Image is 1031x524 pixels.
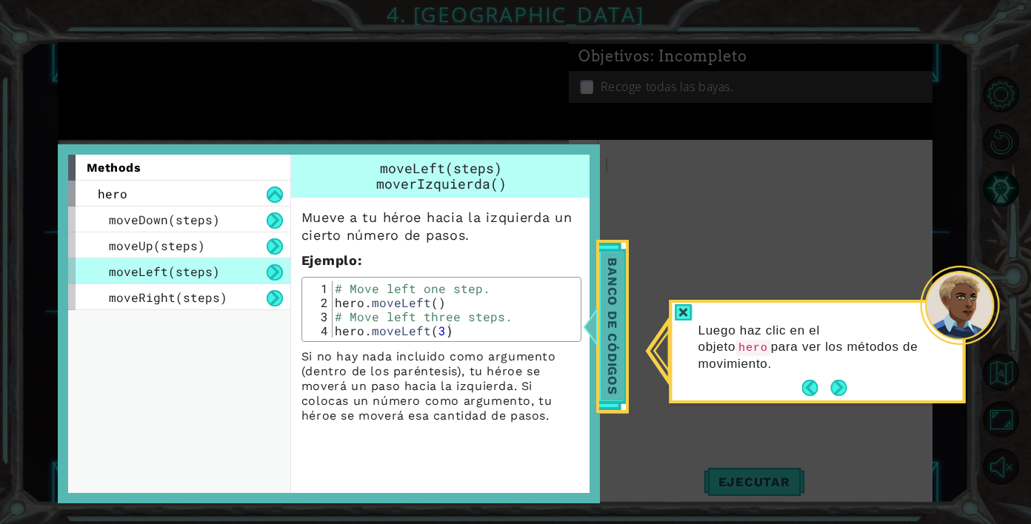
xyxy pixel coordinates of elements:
span: moveLeft(steps) [109,263,220,279]
span: moveRight(steps) [109,289,227,305]
span: moveDown(steps) [109,212,220,227]
p: Si no hay nada incluido como argumento (dentro de los paréntesis), tu héroe se moverá un paso hac... [301,349,581,423]
span: moveLeft(steps) [380,159,502,177]
button: Next [830,380,847,397]
div: 2 [306,295,333,309]
button: Back [802,380,831,396]
span: methods [87,161,141,175]
p: Mueve a tu héroe hacia la izquierda un cierto número de pasos. [301,209,581,244]
span: hero [98,186,127,201]
span: moveUp(steps) [109,238,205,253]
div: 1 [306,281,333,295]
div: methods [68,155,290,181]
div: 4 [306,323,333,337]
strong: : [301,252,362,268]
p: Luego haz clic en el objeto para ver los métodos de movimiento. [698,323,920,372]
span: Ejemplo [301,252,358,268]
span: Banco de códigos [601,253,624,401]
div: 3 [306,309,333,323]
code: hero [735,340,771,356]
span: moverIzquierda() [376,175,507,192]
div: moveLeft(steps)moverIzquierda() [291,155,592,198]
